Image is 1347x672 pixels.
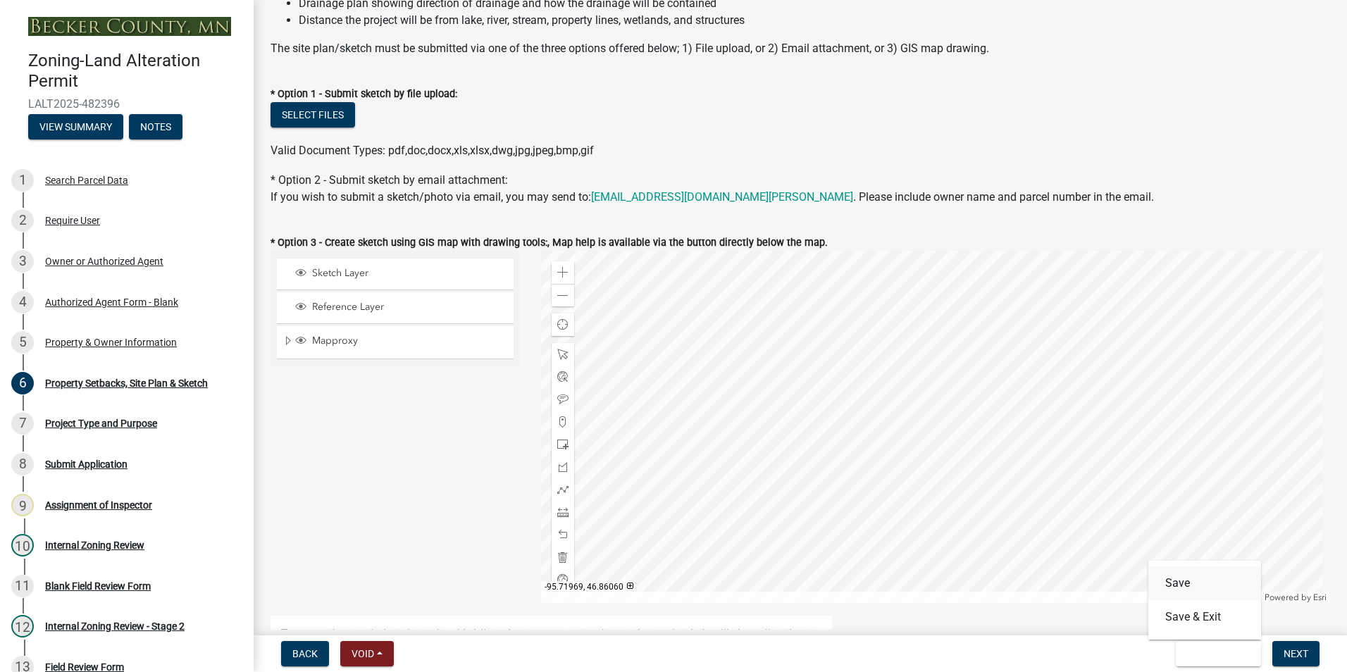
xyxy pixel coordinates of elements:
li: Mapproxy [277,326,514,359]
button: Select files [271,102,355,127]
li: Reference Layer [277,292,514,324]
wm-modal-confirm: Summary [28,122,123,133]
span: Expand [283,335,293,349]
div: Internal Zoning Review [45,540,144,550]
label: * Option 1 - Submit sketch by file upload: [271,89,457,99]
div: 4 [11,291,34,313]
button: Notes [129,114,182,139]
div: Zoom out [552,284,574,306]
div: 1 [11,169,34,192]
li: Sketch Layer [277,259,514,290]
span: Next [1284,648,1308,659]
button: View Summary [28,114,123,139]
img: Becker County, Minnesota [28,17,231,36]
span: Save & Exit [1187,648,1241,659]
span: Sketch Layer [309,267,509,280]
div: Property & Owner Information [45,337,177,347]
div: Save & Exit [1148,561,1261,640]
div: Assignment of Inspector [45,500,152,510]
a: [EMAIL_ADDRESS][DOMAIN_NAME][PERSON_NAME] [591,190,853,204]
div: Zoom in [552,261,574,284]
span: Reference Layer [309,301,509,313]
div: Sketch Layer [293,267,509,281]
button: Save & Exit [1176,641,1261,666]
div: The site plan/sketch must be submitted via one of the three options offered below; 1) File upload... [271,40,1330,57]
div: 7 [11,412,34,435]
h4: Zoning-Land Alteration Permit [28,51,242,92]
button: Save [1148,566,1261,600]
div: Search Parcel Data [45,175,128,185]
div: 11 [11,575,34,597]
div: Reference Layer [293,301,509,315]
button: Back [281,641,329,666]
div: * Option 2 - Submit sketch by email attachment: [271,172,1330,206]
div: 5 [11,331,34,354]
span: LALT2025-482396 [28,97,225,111]
label: * Option 3 - Create sketch using GIS map with drawing tools:, Map help is available via the butto... [271,238,828,248]
span: Back [292,648,318,659]
div: Require User [45,216,100,225]
div: Internal Zoning Review - Stage 2 [45,621,185,631]
button: Next [1272,641,1320,666]
div: Submit Application [45,459,128,469]
span: Mapproxy [309,335,509,347]
li: Distance the project will be from lake, river, stream, property lines, wetlands, and structures [299,12,1330,29]
button: Void [340,641,394,666]
button: Save & Exit [1148,600,1261,634]
ul: Layer List [275,255,515,363]
div: Authorized Agent Form - Blank [45,297,178,307]
div: 10 [11,534,34,556]
div: 12 [11,615,34,637]
div: Blank Field Review Form [45,581,151,591]
div: Field Review Form [45,662,124,672]
span: Valid Document Types: pdf,doc,docx,xls,xlsx,dwg,jpg,jpeg,bmp,gif [271,144,594,157]
a: Esri [1313,592,1327,602]
div: Property Setbacks, Site Plan & Sketch [45,378,208,388]
div: 2 [11,209,34,232]
div: Owner or Authorized Agent [45,256,163,266]
div: Project Type and Purpose [45,418,157,428]
div: 8 [11,453,34,475]
div: Mapproxy [293,335,509,349]
div: 9 [11,494,34,516]
div: Find my location [552,313,574,336]
div: 6 [11,372,34,394]
wm-modal-confirm: Notes [129,122,182,133]
span: Void [352,648,374,659]
span: If you wish to submit a sketch/photo via email, you may send to: . Please include owner name and ... [271,190,1154,204]
div: Powered by [1261,592,1330,603]
div: 3 [11,250,34,273]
